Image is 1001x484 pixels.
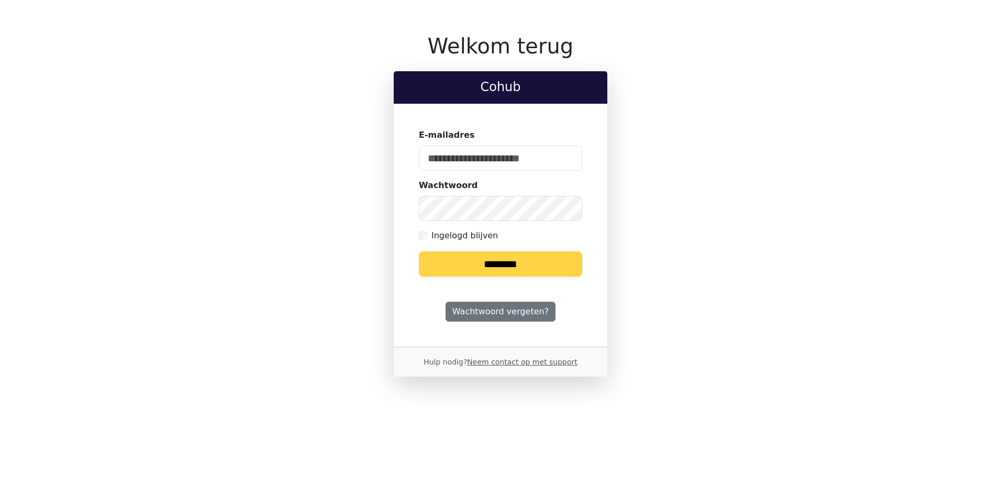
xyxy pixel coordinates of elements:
small: Hulp nodig? [424,358,577,366]
label: Ingelogd blijven [431,229,498,242]
label: E-mailadres [419,129,475,141]
a: Neem contact op met support [467,358,577,366]
h2: Cohub [402,80,599,95]
a: Wachtwoord vergeten? [446,302,555,322]
label: Wachtwoord [419,179,478,192]
h1: Welkom terug [394,34,607,59]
